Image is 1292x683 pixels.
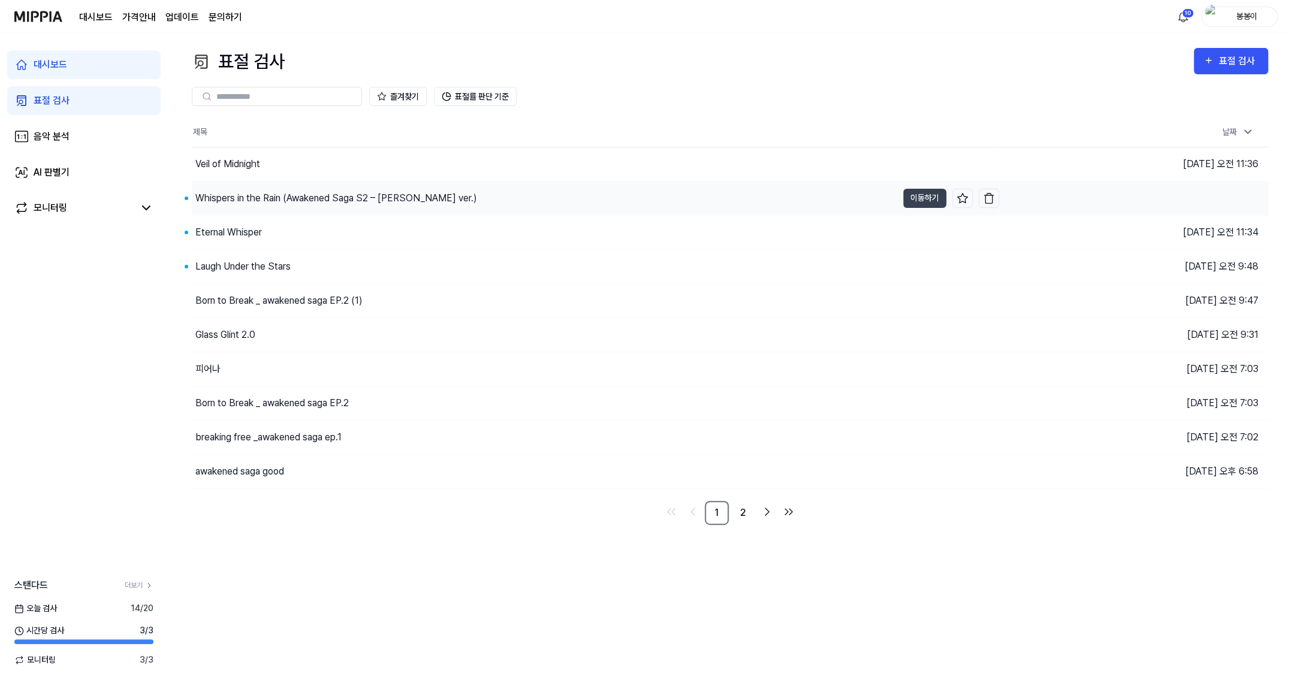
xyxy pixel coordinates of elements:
[195,430,342,445] div: breaking free _awakened saga ep.1
[999,181,1268,215] td: [DATE] 오전 11:35
[7,122,161,151] a: 음악 분석
[999,249,1268,283] td: [DATE] 오전 9:48
[369,87,427,106] button: 즐겨찾기
[705,501,729,525] a: 1
[34,165,70,180] div: AI 판별기
[14,602,57,615] span: 오늘 검사
[195,294,363,308] div: Born to Break _ awakened saga EP.2 (1)
[1205,5,1219,29] img: profile
[34,58,67,72] div: 대시보드
[192,48,285,75] div: 표절 검사
[999,283,1268,318] td: [DATE] 오전 9:47
[983,192,995,204] img: delete
[14,578,48,593] span: 스탠다드
[1194,48,1268,74] button: 표절 검사
[999,454,1268,488] td: [DATE] 오후 6:58
[662,502,681,521] a: Go to first page
[34,201,67,215] div: 모니터링
[999,420,1268,454] td: [DATE] 오전 7:02
[195,225,262,240] div: Eternal Whisper
[195,362,221,376] div: 피어나
[1201,7,1278,27] button: profile봉봉이
[1173,7,1193,26] button: 알림10
[1223,10,1270,23] div: 봉봉이
[757,502,777,521] a: Go to next page
[999,318,1268,352] td: [DATE] 오전 9:31
[125,580,153,591] a: 더보기
[192,501,1268,525] nav: pagination
[7,86,161,115] a: 표절 검사
[195,328,255,342] div: Glass Glint 2.0
[34,93,70,108] div: 표절 검사
[903,189,946,208] button: 이동하기
[195,259,291,274] div: Laugh Under the Stars
[7,158,161,187] a: AI 판별기
[195,464,284,479] div: awakened saga good
[683,502,702,521] a: Go to previous page
[195,396,349,410] div: Born to Break _ awakened saga EP.2
[195,191,477,205] div: Whispers in the Rain (Awakened Saga S2 – [PERSON_NAME] ver.)
[434,87,517,106] button: 표절률 판단 기준
[1218,122,1258,142] div: 날짜
[7,50,161,79] a: 대시보드
[1218,53,1258,69] div: 표절 검사
[779,502,798,521] a: Go to last page
[1176,10,1190,24] img: 알림
[79,10,113,25] a: 대시보드
[34,129,70,144] div: 음악 분석
[192,118,999,147] th: 제목
[14,654,56,666] span: 모니터링
[140,654,153,666] span: 3 / 3
[14,201,134,215] a: 모니터링
[999,215,1268,249] td: [DATE] 오전 11:34
[165,10,199,25] a: 업데이트
[1182,8,1194,18] div: 10
[195,157,260,171] div: Veil of Midnight
[209,10,242,25] a: 문의하기
[999,352,1268,386] td: [DATE] 오전 7:03
[140,624,153,637] span: 3 / 3
[122,10,156,25] button: 가격안내
[999,386,1268,420] td: [DATE] 오전 7:03
[731,501,755,525] a: 2
[14,624,64,637] span: 시간당 검사
[131,602,153,615] span: 14 / 20
[999,147,1268,181] td: [DATE] 오전 11:36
